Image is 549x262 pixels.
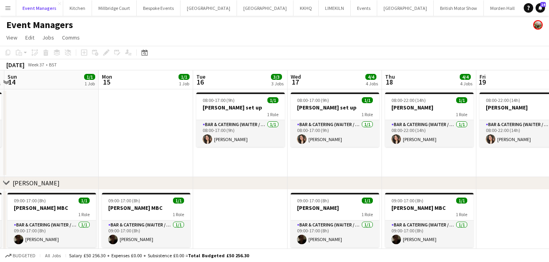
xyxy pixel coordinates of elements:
div: 1 Job [85,81,95,87]
span: Thu [385,73,395,80]
app-job-card: 08:00-17:00 (9h)1/1[PERSON_NAME] set up1 RoleBar & Catering (Waiter / waitress)1/108:00-17:00 (9h... [291,92,379,147]
span: 1 Role [361,111,373,117]
button: [GEOGRAPHIC_DATA] [180,0,237,16]
span: Tue [196,73,205,80]
app-job-card: 08:00-22:00 (14h)1/1[PERSON_NAME]1 RoleBar & Catering (Waiter / waitress)1/108:00-22:00 (14h)[PER... [385,92,474,147]
span: All jobs [43,253,62,258]
span: 1 Role [456,211,467,217]
span: 1 Role [456,111,467,117]
button: Events [351,0,377,16]
span: 1/1 [179,74,190,80]
span: Comms [62,34,80,41]
h3: [PERSON_NAME] MBC [385,204,474,211]
div: 1 Job [179,81,189,87]
app-job-card: 09:00-17:00 (8h)1/1[PERSON_NAME] MBC1 RoleBar & Catering (Waiter / waitress)1/109:00-17:00 (8h)[P... [102,193,190,247]
span: 1 Role [361,211,373,217]
span: 08:00-17:00 (9h) [203,97,235,103]
span: 1/1 [84,74,95,80]
div: 4 Jobs [460,81,472,87]
span: 14 [6,77,17,87]
h3: [PERSON_NAME] MBC [8,204,96,211]
app-card-role: Bar & Catering (Waiter / waitress)1/109:00-17:00 (8h)[PERSON_NAME] [385,221,474,247]
h3: [PERSON_NAME] MBC [102,204,190,211]
app-job-card: 09:00-17:00 (8h)1/1[PERSON_NAME]1 RoleBar & Catering (Waiter / waitress)1/109:00-17:00 (8h)[PERSO... [291,193,379,247]
span: 4/4 [460,74,471,80]
span: 16 [195,77,205,87]
app-job-card: 09:00-17:00 (8h)1/1[PERSON_NAME] MBC1 RoleBar & Catering (Waiter / waitress)1/109:00-17:00 (8h)[P... [385,193,474,247]
button: Morden Hall [484,0,521,16]
div: [PERSON_NAME] [13,179,60,187]
h1: Event Managers [6,19,73,31]
app-card-role: Bar & Catering (Waiter / waitress)1/108:00-17:00 (9h)[PERSON_NAME] [196,120,285,147]
button: Bespoke Events [137,0,180,16]
span: Mon [102,73,112,80]
span: Jobs [42,34,54,41]
app-card-role: Bar & Catering (Waiter / waitress)1/109:00-17:00 (8h)[PERSON_NAME] [8,221,96,247]
app-card-role: Bar & Catering (Waiter / waitress)1/109:00-17:00 (8h)[PERSON_NAME] [291,221,379,247]
span: Fri [479,73,486,80]
span: Week 37 [26,62,46,68]
span: Sun [8,73,17,80]
h3: [PERSON_NAME] [385,104,474,111]
span: 09:00-17:00 (8h) [108,198,140,204]
h3: [PERSON_NAME] set up [291,104,379,111]
span: 1/1 [79,198,90,204]
span: 14 [540,2,546,7]
span: 1/1 [267,97,278,103]
span: 1 Role [78,211,90,217]
span: 15 [101,77,112,87]
app-job-card: 09:00-17:00 (8h)1/1[PERSON_NAME] MBC1 RoleBar & Catering (Waiter / waitress)1/109:00-17:00 (8h)[P... [8,193,96,247]
span: 1/1 [362,198,373,204]
span: 3/3 [271,74,282,80]
div: [DATE] [6,61,24,69]
button: British Motor Show [434,0,484,16]
span: 08:00-22:00 (14h) [486,97,520,103]
span: 09:00-17:00 (8h) [14,198,46,204]
button: [GEOGRAPHIC_DATA] [237,0,293,16]
span: 1/1 [456,97,467,103]
button: LIMEKILN [319,0,351,16]
app-card-role: Bar & Catering (Waiter / waitress)1/108:00-22:00 (14h)[PERSON_NAME] [385,120,474,147]
a: 14 [536,3,545,13]
h3: [PERSON_NAME] [291,204,379,211]
a: Jobs [39,32,57,43]
button: Millbridge Court [92,0,137,16]
span: Wed [291,73,301,80]
span: 1 Role [173,211,184,217]
span: 1 Role [267,111,278,117]
span: 1/1 [362,97,373,103]
span: 1/1 [456,198,467,204]
span: Total Budgeted £50 256.30 [188,253,249,258]
span: Edit [25,34,34,41]
a: Edit [22,32,38,43]
span: View [6,34,17,41]
span: 08:00-22:00 (14h) [391,97,426,103]
span: 17 [290,77,301,87]
span: 4/4 [365,74,376,80]
button: KKHQ [293,0,319,16]
span: 18 [384,77,395,87]
span: 1/1 [173,198,184,204]
button: [GEOGRAPHIC_DATA] [377,0,434,16]
span: 19 [478,77,486,87]
app-card-role: Bar & Catering (Waiter / waitress)1/108:00-17:00 (9h)[PERSON_NAME] [291,120,379,147]
button: Event Managers [16,0,63,16]
app-job-card: 08:00-17:00 (9h)1/1[PERSON_NAME] set up1 RoleBar & Catering (Waiter / waitress)1/108:00-17:00 (9h... [196,92,285,147]
a: View [3,32,21,43]
div: Salary £50 256.30 + Expenses £0.00 + Subsistence £0.00 = [69,253,249,258]
a: Comms [59,32,83,43]
app-user-avatar: Staffing Manager [533,20,543,30]
div: 3 Jobs [271,81,284,87]
div: BST [49,62,57,68]
span: Budgeted [13,253,36,258]
span: 09:00-17:00 (8h) [391,198,423,204]
button: Kitchen [63,0,92,16]
button: Budgeted [4,251,37,260]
